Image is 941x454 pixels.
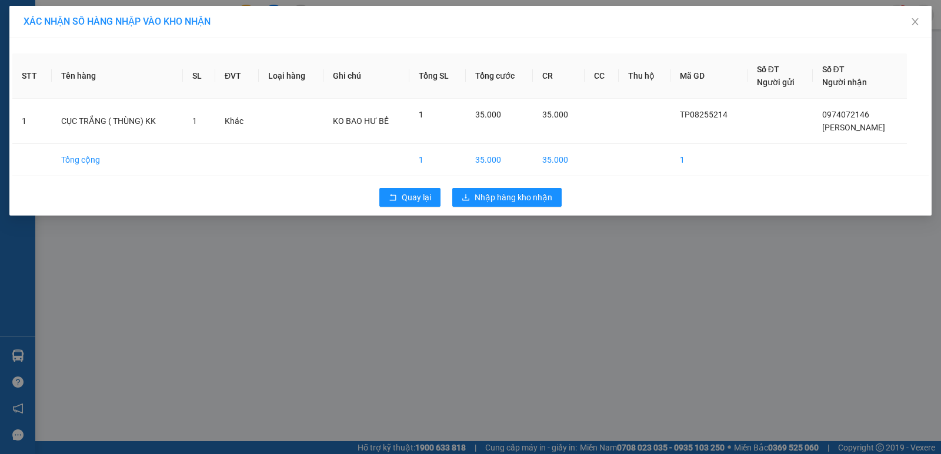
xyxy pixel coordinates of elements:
[12,99,52,144] td: 1
[333,116,389,126] span: KO BAO HƯ BỂ
[452,188,562,207] button: downloadNhập hàng kho nhận
[192,116,197,126] span: 1
[379,188,441,207] button: rollbackQuay lại
[680,110,728,119] span: TP08255214
[39,6,136,18] strong: BIÊN NHẬN GỬI HÀNG
[24,16,211,27] span: XÁC NHẬN SỐ HÀNG NHẬP VÀO KHO NHẬN
[52,144,183,176] td: Tổng cộng
[323,53,410,99] th: Ghi chú
[585,53,619,99] th: CC
[52,99,183,144] td: CỤC TRẮNG ( THÙNG) KK
[466,144,533,176] td: 35.000
[52,53,183,99] th: Tên hàng
[475,191,552,204] span: Nhập hàng kho nhận
[899,6,932,39] button: Close
[419,110,423,119] span: 1
[12,53,52,99] th: STT
[5,39,118,62] span: VP [PERSON_NAME] ([GEOGRAPHIC_DATA])
[63,63,83,75] span: MẾN
[822,78,867,87] span: Người nhận
[910,17,920,26] span: close
[619,53,671,99] th: Thu hộ
[259,53,323,99] th: Loại hàng
[24,23,101,34] span: VP Cầu Kè -
[5,23,172,34] p: GỬI:
[822,110,869,119] span: 0974072146
[475,110,501,119] span: 35.000
[757,78,795,87] span: Người gửi
[822,123,885,132] span: [PERSON_NAME]
[822,65,845,74] span: Số ĐT
[183,53,215,99] th: SL
[5,39,172,62] p: NHẬN:
[409,144,466,176] td: 1
[5,63,83,75] span: 0338837538 -
[670,53,747,99] th: Mã GD
[5,76,28,88] span: GIAO:
[74,23,101,34] span: ÚT EM
[670,144,747,176] td: 1
[542,110,568,119] span: 35.000
[757,65,779,74] span: Số ĐT
[402,191,431,204] span: Quay lại
[389,193,397,203] span: rollback
[215,99,259,144] td: Khác
[409,53,466,99] th: Tổng SL
[462,193,470,203] span: download
[215,53,259,99] th: ĐVT
[533,144,585,176] td: 35.000
[466,53,533,99] th: Tổng cước
[533,53,585,99] th: CR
